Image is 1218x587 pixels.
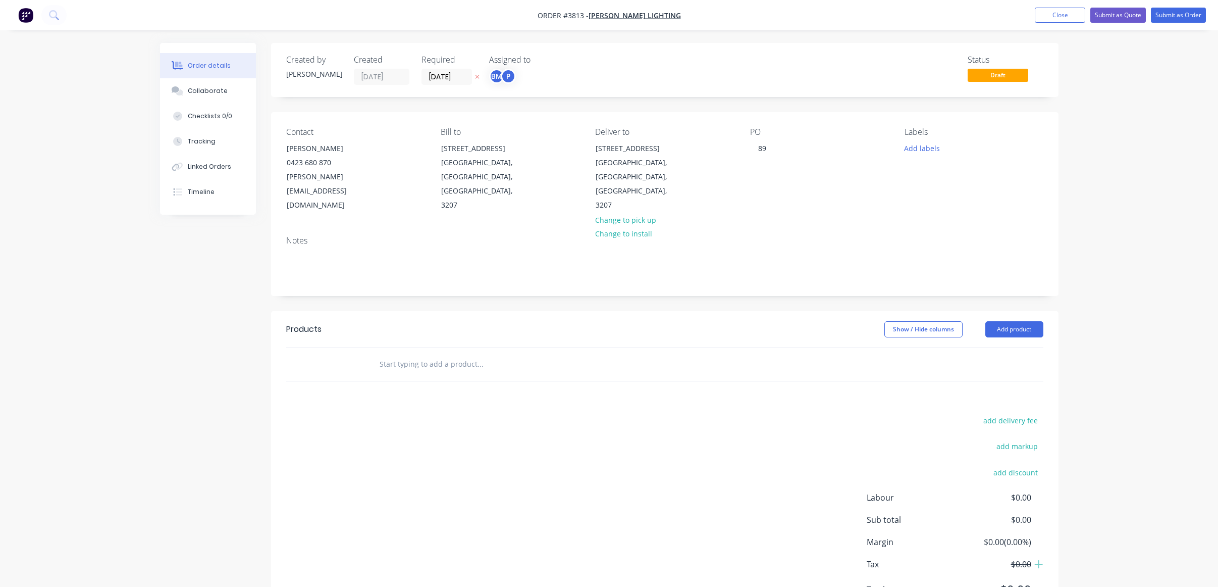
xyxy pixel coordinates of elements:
[286,236,1043,246] div: Notes
[441,127,579,137] div: Bill to
[587,141,688,213] div: [STREET_ADDRESS][GEOGRAPHIC_DATA], [GEOGRAPHIC_DATA], [GEOGRAPHIC_DATA], 3207
[867,492,957,504] span: Labour
[988,465,1043,479] button: add discount
[1151,8,1206,23] button: Submit as Order
[441,141,525,156] div: [STREET_ADDRESS]
[501,69,516,84] div: P
[750,141,774,156] div: 89
[489,69,504,84] div: BM
[379,354,581,374] input: Start typing to add a product...
[433,141,534,213] div: [STREET_ADDRESS][GEOGRAPHIC_DATA], [GEOGRAPHIC_DATA], [GEOGRAPHIC_DATA], 3207
[589,11,681,20] a: [PERSON_NAME] Lighting
[1090,8,1146,23] button: Submit as Quote
[750,127,888,137] div: PO
[1035,8,1085,23] button: Close
[867,514,957,526] span: Sub total
[899,141,945,155] button: Add labels
[991,439,1043,453] button: add markup
[286,55,342,65] div: Created by
[538,11,589,20] span: Order #3813 -
[160,154,256,179] button: Linked Orders
[590,213,661,226] button: Change to pick up
[905,127,1043,137] div: Labels
[956,558,1031,570] span: $0.00
[188,187,215,197] div: Timeline
[188,137,216,146] div: Tracking
[421,55,477,65] div: Required
[18,8,33,23] img: Factory
[596,141,679,156] div: [STREET_ADDRESS]
[286,69,342,79] div: [PERSON_NAME]
[489,55,590,65] div: Assigned to
[160,104,256,129] button: Checklists 0/0
[160,78,256,104] button: Collaborate
[590,227,657,240] button: Change to install
[286,127,425,137] div: Contact
[160,129,256,154] button: Tracking
[956,536,1031,548] span: $0.00 ( 0.00 %)
[354,55,409,65] div: Created
[441,156,525,212] div: [GEOGRAPHIC_DATA], [GEOGRAPHIC_DATA], [GEOGRAPHIC_DATA], 3207
[596,156,679,212] div: [GEOGRAPHIC_DATA], [GEOGRAPHIC_DATA], [GEOGRAPHIC_DATA], 3207
[188,162,231,171] div: Linked Orders
[287,170,370,212] div: [PERSON_NAME][EMAIL_ADDRESS][DOMAIN_NAME]
[160,53,256,78] button: Order details
[188,86,228,95] div: Collaborate
[867,558,957,570] span: Tax
[867,536,957,548] span: Margin
[956,492,1031,504] span: $0.00
[968,55,1043,65] div: Status
[278,141,379,213] div: [PERSON_NAME]0423 680 870[PERSON_NAME][EMAIL_ADDRESS][DOMAIN_NAME]
[286,323,322,335] div: Products
[188,61,231,70] div: Order details
[489,69,516,84] button: BMP
[968,69,1028,81] span: Draft
[985,321,1043,337] button: Add product
[978,414,1043,427] button: add delivery fee
[956,514,1031,526] span: $0.00
[884,321,963,337] button: Show / Hide columns
[160,179,256,205] button: Timeline
[287,141,370,156] div: [PERSON_NAME]
[595,127,733,137] div: Deliver to
[287,156,370,170] div: 0423 680 870
[188,112,232,121] div: Checklists 0/0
